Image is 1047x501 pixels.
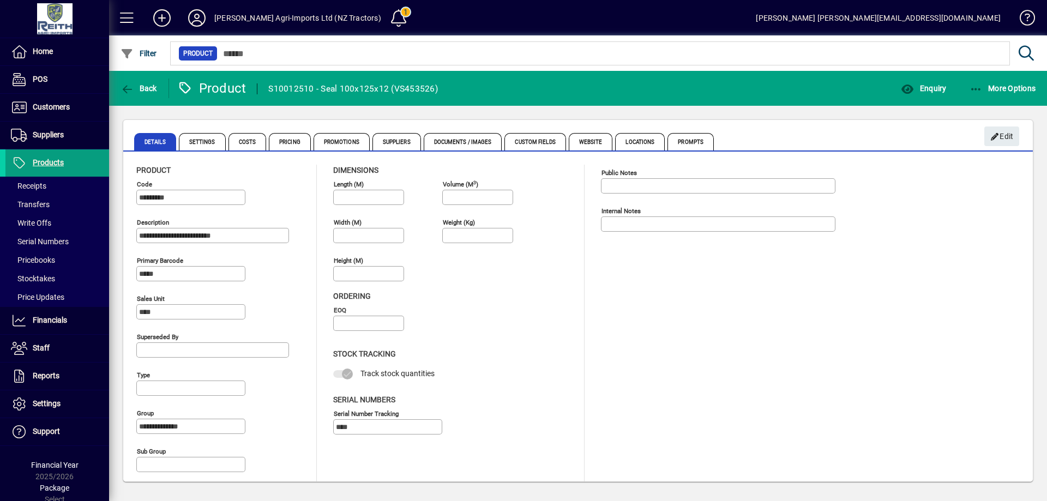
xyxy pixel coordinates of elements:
[5,307,109,334] a: Financials
[443,180,478,188] mat-label: Volume (m )
[5,38,109,65] a: Home
[334,306,346,314] mat-label: EOQ
[984,126,1019,146] button: Edit
[33,371,59,380] span: Reports
[898,79,949,98] button: Enquiry
[333,292,371,300] span: Ordering
[5,269,109,288] a: Stocktakes
[5,363,109,390] a: Reports
[179,8,214,28] button: Profile
[136,166,171,174] span: Product
[5,94,109,121] a: Customers
[214,9,381,27] div: [PERSON_NAME] Agri-Imports Ltd (NZ Tractors)
[33,316,67,324] span: Financials
[11,293,64,301] span: Price Updates
[137,371,150,379] mat-label: Type
[333,395,395,404] span: Serial Numbers
[5,335,109,362] a: Staff
[5,390,109,418] a: Settings
[360,369,435,378] span: Track stock quantities
[615,133,665,150] span: Locations
[109,79,169,98] app-page-header-button: Back
[121,84,157,93] span: Back
[137,257,183,264] mat-label: Primary barcode
[11,200,50,209] span: Transfers
[334,409,399,417] mat-label: Serial Number tracking
[40,484,69,492] span: Package
[756,9,1001,27] div: [PERSON_NAME] [PERSON_NAME][EMAIL_ADDRESS][DOMAIN_NAME]
[11,256,55,264] span: Pricebooks
[504,133,565,150] span: Custom Fields
[5,418,109,445] a: Support
[5,214,109,232] a: Write Offs
[177,80,246,97] div: Product
[5,232,109,251] a: Serial Numbers
[268,80,438,98] div: S10012510 - Seal 100x125x12 (VS453526)
[569,133,613,150] span: Website
[137,180,152,188] mat-label: Code
[5,177,109,195] a: Receipts
[333,166,378,174] span: Dimensions
[11,274,55,283] span: Stocktakes
[228,133,267,150] span: Costs
[990,128,1014,146] span: Edit
[11,219,51,227] span: Write Offs
[5,251,109,269] a: Pricebooks
[333,349,396,358] span: Stock Tracking
[901,84,946,93] span: Enquiry
[473,179,476,185] sup: 3
[11,237,69,246] span: Serial Numbers
[5,66,109,93] a: POS
[33,158,64,167] span: Products
[145,8,179,28] button: Add
[33,75,47,83] span: POS
[33,427,60,436] span: Support
[137,409,154,417] mat-label: Group
[1012,2,1033,38] a: Knowledge Base
[179,133,226,150] span: Settings
[11,182,46,190] span: Receipts
[334,219,362,226] mat-label: Width (m)
[183,48,213,59] span: Product
[121,49,157,58] span: Filter
[134,133,176,150] span: Details
[118,79,160,98] button: Back
[137,219,169,226] mat-label: Description
[5,288,109,306] a: Price Updates
[31,461,79,469] span: Financial Year
[269,133,311,150] span: Pricing
[443,219,475,226] mat-label: Weight (Kg)
[424,133,502,150] span: Documents / Images
[334,180,364,188] mat-label: Length (m)
[5,195,109,214] a: Transfers
[33,47,53,56] span: Home
[137,448,166,455] mat-label: Sub group
[314,133,370,150] span: Promotions
[601,207,641,215] mat-label: Internal Notes
[5,122,109,149] a: Suppliers
[372,133,421,150] span: Suppliers
[137,295,165,303] mat-label: Sales unit
[601,169,637,177] mat-label: Public Notes
[33,343,50,352] span: Staff
[967,79,1039,98] button: More Options
[33,102,70,111] span: Customers
[33,399,61,408] span: Settings
[137,333,178,341] mat-label: Superseded by
[667,133,714,150] span: Prompts
[334,257,363,264] mat-label: Height (m)
[970,84,1036,93] span: More Options
[118,44,160,63] button: Filter
[33,130,64,139] span: Suppliers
